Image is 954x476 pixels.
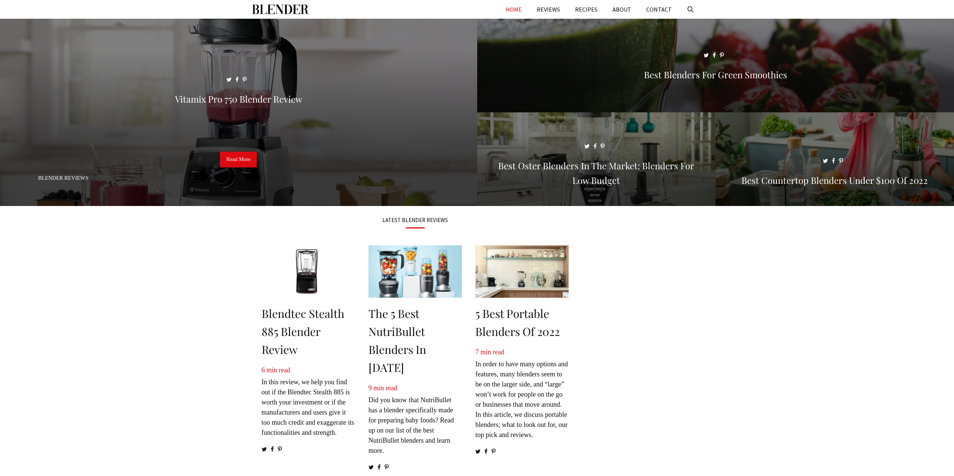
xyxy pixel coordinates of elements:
[262,306,344,357] a: Blendtec Stealth 885 Blender Review
[475,245,569,298] img: 5 Best Portable Blenders of 2022
[373,384,397,392] span: min read
[368,245,462,298] img: The 5 Best NutriBullet Blenders in 2022
[368,306,426,375] a: The 5 Best NutriBullet Blenders in [DATE]
[267,366,290,374] span: min read
[590,217,691,442] iframe: Advertisement
[477,197,716,204] a: Best Oster Blenders in the Market: Blenders for Low Budget
[38,175,88,181] a: Blender Reviews
[262,217,569,223] h3: LATEST BLENDER REVIEWS
[262,245,355,298] img: Blendtec Stealth 885 Blender Review
[368,384,372,392] span: 9
[262,365,355,438] p: In this review, we help you find out if the Blendtec Stealth 885 is worth your investment or if t...
[481,348,504,356] span: min read
[475,348,479,356] span: 7
[368,383,462,456] p: Did you know that NutriBullet has a blender specifically made for preparing baby foods? Read up o...
[220,152,257,167] a: Read More
[475,347,569,440] p: In order to have many options and features, many blenders seem to be on the larger side, and “lar...
[475,306,560,339] a: 5 Best Portable Blenders of 2022
[716,197,954,204] a: Best Countertop Blenders Under $100 of 2022
[262,366,265,374] span: 6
